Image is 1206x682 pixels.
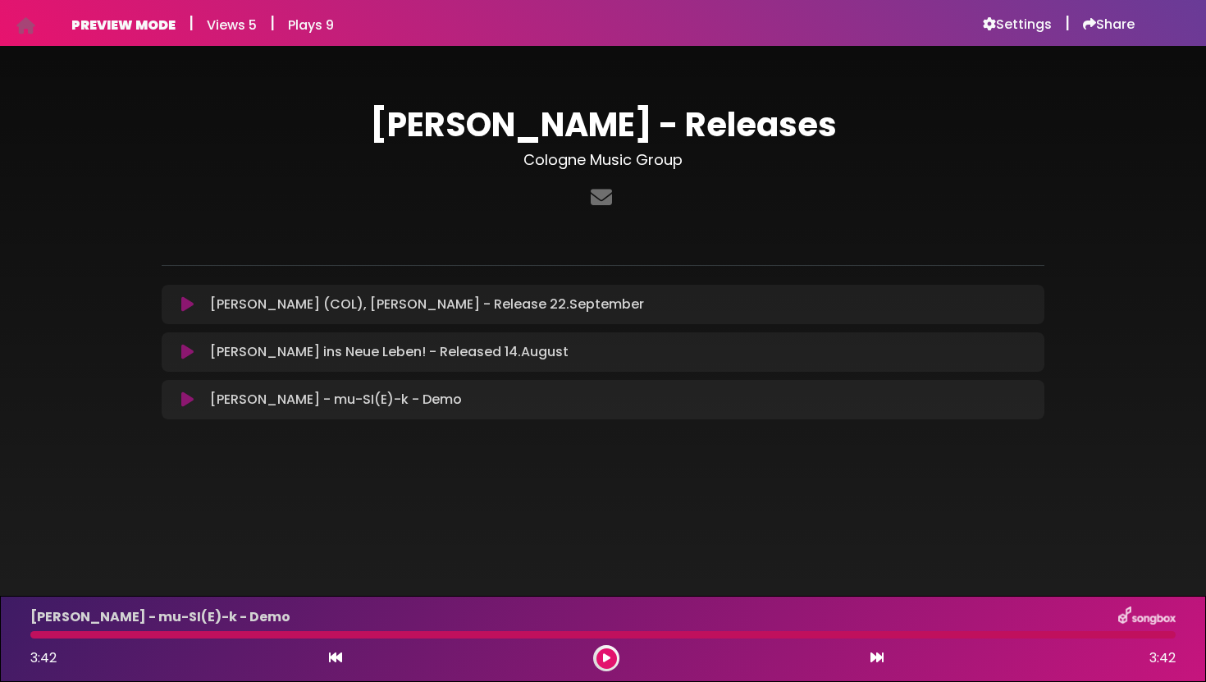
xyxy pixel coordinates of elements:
h3: Cologne Music Group [162,151,1044,169]
h5: | [270,13,275,33]
h1: [PERSON_NAME] - Releases [162,105,1044,144]
h6: Views 5 [207,17,257,33]
a: Share [1083,16,1135,33]
a: Settings [983,16,1052,33]
h5: | [1065,13,1070,33]
h6: Plays 9 [288,17,334,33]
h5: | [189,13,194,33]
p: [PERSON_NAME] (COL), [PERSON_NAME] - Release 22.September [210,295,644,314]
p: [PERSON_NAME] ins Neue Leben! - Released 14.August [210,342,569,362]
p: [PERSON_NAME] - mu-SI(E)-k - Demo [210,390,462,410]
h6: PREVIEW MODE [71,17,176,33]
